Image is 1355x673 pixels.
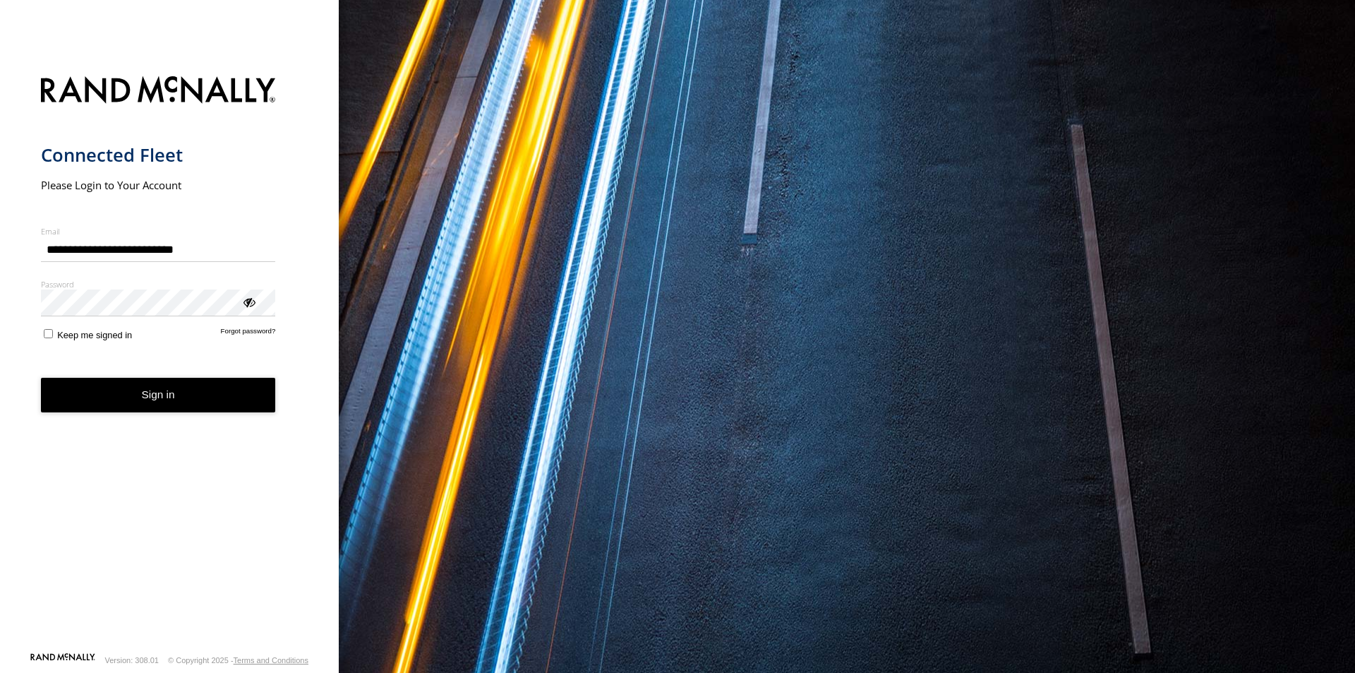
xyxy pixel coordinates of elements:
span: Keep me signed in [57,330,132,340]
img: Rand McNally [41,73,276,109]
form: main [41,68,299,652]
div: Version: 308.01 [105,656,159,665]
input: Keep me signed in [44,329,53,338]
a: Forgot password? [221,327,276,340]
label: Password [41,279,276,290]
label: Email [41,226,276,237]
a: Visit our Website [30,653,95,667]
h2: Please Login to Your Account [41,178,276,192]
div: © Copyright 2025 - [168,656,308,665]
button: Sign in [41,378,276,412]
div: ViewPassword [241,294,255,309]
h1: Connected Fleet [41,143,276,167]
a: Terms and Conditions [234,656,308,665]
